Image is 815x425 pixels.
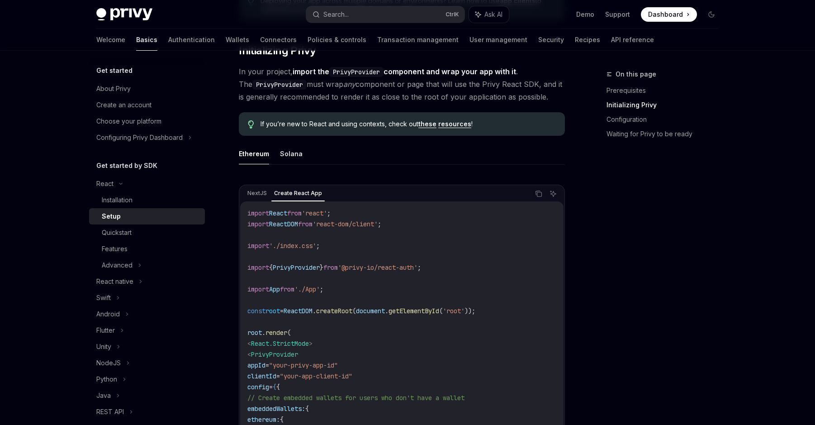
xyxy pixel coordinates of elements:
div: Python [96,374,117,385]
span: = [276,372,280,380]
span: '@privy-io/react-auth' [338,263,417,272]
span: "your-app-client-id" [280,372,352,380]
h5: Get started by SDK [96,160,157,171]
span: ethereum: [247,415,280,424]
em: any [343,80,355,89]
span: React [269,209,287,217]
span: from [287,209,302,217]
span: import [247,220,269,228]
div: Search... [323,9,349,20]
a: Security [538,29,564,51]
span: = [280,307,284,315]
a: Basics [136,29,157,51]
span: ; [316,242,320,250]
span: . [262,329,265,337]
button: Ask AI [547,188,559,200]
a: Connectors [260,29,297,51]
span: './index.css' [269,242,316,250]
span: 'root' [443,307,464,315]
span: React.StrictMode [251,339,309,348]
a: resources [438,120,471,128]
a: Installation [89,192,205,208]
a: Create an account [89,97,205,113]
a: Demo [576,10,594,19]
a: Configuration [607,112,726,127]
a: About Privy [89,81,205,97]
div: Flutter [96,325,115,336]
span: createRoot [316,307,352,315]
img: dark logo [96,8,152,21]
div: Android [96,309,120,320]
span: < [247,339,251,348]
span: config [247,383,269,391]
a: Policies & controls [308,29,366,51]
span: Ask AI [484,10,502,19]
a: Features [89,241,205,257]
span: { [273,383,276,391]
span: root [265,307,280,315]
span: embeddedWallets: [247,405,305,413]
span: = [269,383,273,391]
span: { [305,405,309,413]
code: PrivyProvider [252,80,307,90]
span: import [247,285,269,293]
div: Advanced [102,260,133,271]
code: PrivyProvider [329,67,384,77]
span: { [276,383,280,391]
span: "your-privy-app-id" [269,361,338,369]
a: Prerequisites [607,83,726,98]
span: . [313,307,316,315]
a: Welcome [96,29,125,51]
span: from [323,263,338,272]
span: import [247,209,269,217]
a: Waiting for Privy to be ready [607,127,726,141]
span: If you’re new to React and using contexts, check out ! [261,119,556,129]
span: root [247,329,262,337]
div: Configuring Privy Dashboard [96,132,183,143]
span: { [269,263,273,272]
div: REST API [96,406,124,417]
div: Create an account [96,100,152,110]
a: Support [605,10,630,19]
span: Dashboard [648,10,683,19]
a: User management [469,29,527,51]
button: Solana [280,143,303,164]
span: from [298,220,313,228]
span: Ctrl K [445,11,459,18]
span: ( [352,307,356,315]
span: ; [320,285,323,293]
h5: Get started [96,65,133,76]
span: App [269,285,280,293]
a: Quickstart [89,224,205,241]
span: On this page [616,69,656,80]
span: // Create embedded wallets for users who don't have a wallet [247,394,464,402]
button: Search...CtrlK [306,6,464,23]
div: NodeJS [96,358,121,368]
a: Dashboard [641,7,697,22]
span: ( [439,307,443,315]
button: Ethereum [239,143,269,164]
div: Features [102,244,128,254]
span: clientId [247,372,276,380]
span: ; [327,209,331,217]
span: )); [464,307,475,315]
span: } [320,263,323,272]
span: { [280,415,284,424]
a: Choose your platform [89,113,205,129]
div: React native [96,276,133,287]
span: ( [287,329,291,337]
span: > [309,339,313,348]
div: Java [96,390,111,401]
span: './App' [294,285,320,293]
span: import [247,242,269,250]
div: About Privy [96,83,131,94]
svg: Tip [248,120,254,129]
div: React [96,178,114,189]
a: Setup [89,208,205,224]
span: ; [378,220,381,228]
strong: import the component and wrap your app with it [293,67,516,76]
div: NextJS [245,188,270,199]
div: Unity [96,341,111,352]
span: ; [417,263,421,272]
span: appId [247,361,265,369]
